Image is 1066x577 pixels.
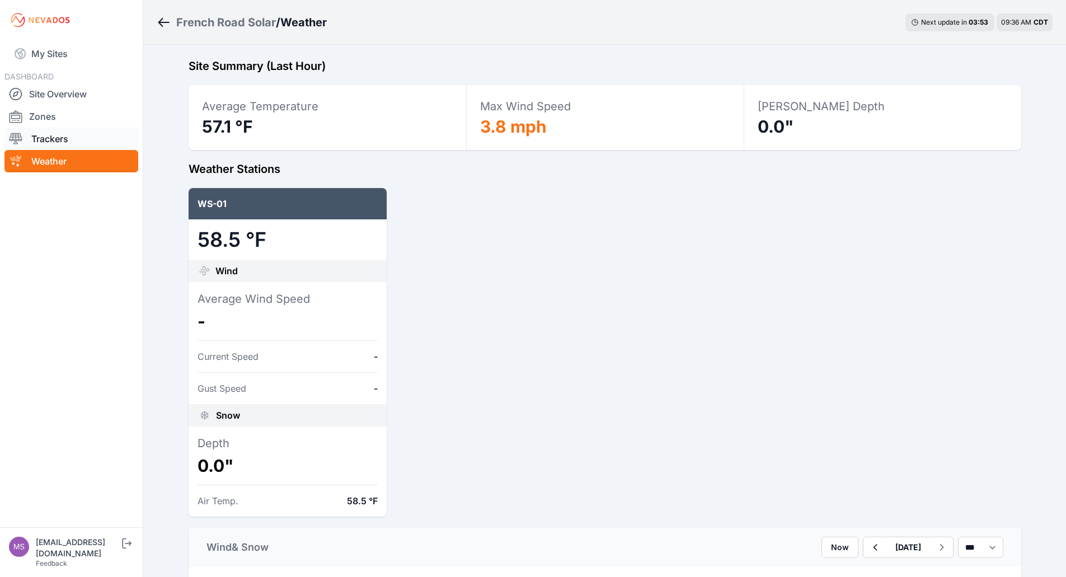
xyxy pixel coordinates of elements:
[36,559,67,567] a: Feedback
[198,382,246,395] dt: Gust Speed
[374,350,378,363] dd: -
[374,382,378,395] dd: -
[4,83,138,105] a: Site Overview
[4,150,138,172] a: Weather
[189,58,1021,74] h2: Site Summary (Last Hour)
[480,116,547,137] span: 3.8 mph
[198,350,259,363] dt: Current Speed
[202,100,318,113] span: Average Temperature
[176,15,276,30] a: French Road Solar
[758,116,794,137] span: 0.0"
[206,540,269,555] div: Wind & Snow
[276,15,280,30] span: /
[4,40,138,67] a: My Sites
[886,537,930,557] button: [DATE]
[36,537,120,559] div: [EMAIL_ADDRESS][DOMAIN_NAME]
[480,100,571,113] span: Max Wind Speed
[198,435,378,451] dt: Depth
[157,8,327,37] nav: Breadcrumb
[921,18,967,26] span: Next update in
[198,228,378,251] dd: 58.5 °F
[4,72,54,81] span: DASHBOARD
[198,494,238,508] dt: Air Temp.
[216,409,240,422] span: Snow
[1034,18,1048,26] span: CDT
[821,537,858,558] button: Now
[969,18,989,27] div: 03 : 53
[215,264,238,278] span: Wind
[758,100,885,113] span: [PERSON_NAME] Depth
[9,11,72,29] img: Nevados
[198,291,378,307] dt: Average Wind Speed
[202,116,253,137] span: 57.1 °F
[198,311,378,331] dd: -
[280,15,327,30] h3: Weather
[4,105,138,128] a: Zones
[198,456,378,476] dd: 0.0"
[189,188,387,219] div: WS-01
[189,161,1021,177] h2: Weather Stations
[9,537,29,557] img: mswanson@nexamp.com
[4,128,138,150] a: Trackers
[1001,18,1031,26] span: 09:36 AM
[347,494,378,508] dd: 58.5 °F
